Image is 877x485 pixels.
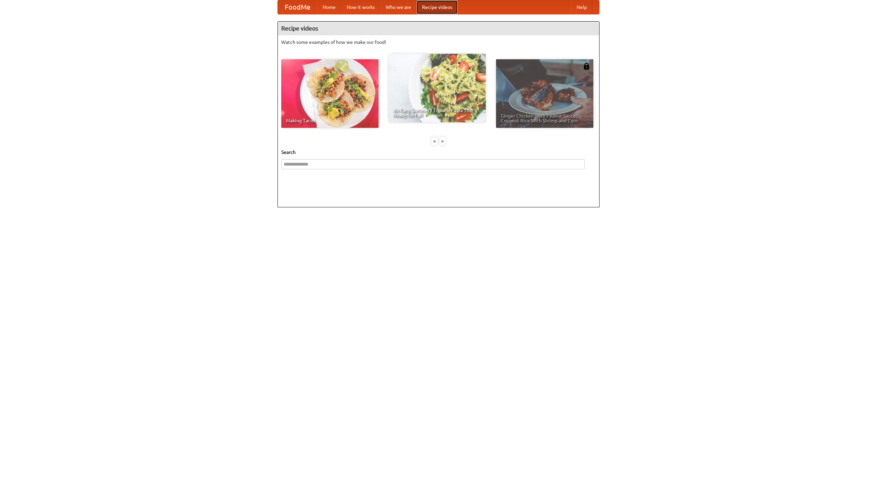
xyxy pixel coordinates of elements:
span: An Easy, Summery Tomato Pasta That's Ready for Fall [393,108,481,118]
p: Watch some examples of how we make our food! [281,39,596,46]
a: Help [571,0,592,14]
a: Recipe videos [417,0,458,14]
a: Making Tacos [281,59,379,128]
img: 483408.png [583,63,590,70]
a: Who we are [380,0,417,14]
div: » [440,137,446,145]
a: Home [317,0,341,14]
span: Making Tacos [286,118,374,123]
div: « [431,137,437,145]
a: An Easy, Summery Tomato Pasta That's Ready for Fall [388,54,486,122]
h4: Recipe videos [278,22,599,35]
a: FoodMe [278,0,317,14]
a: How it works [341,0,380,14]
h5: Search [281,149,596,156]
